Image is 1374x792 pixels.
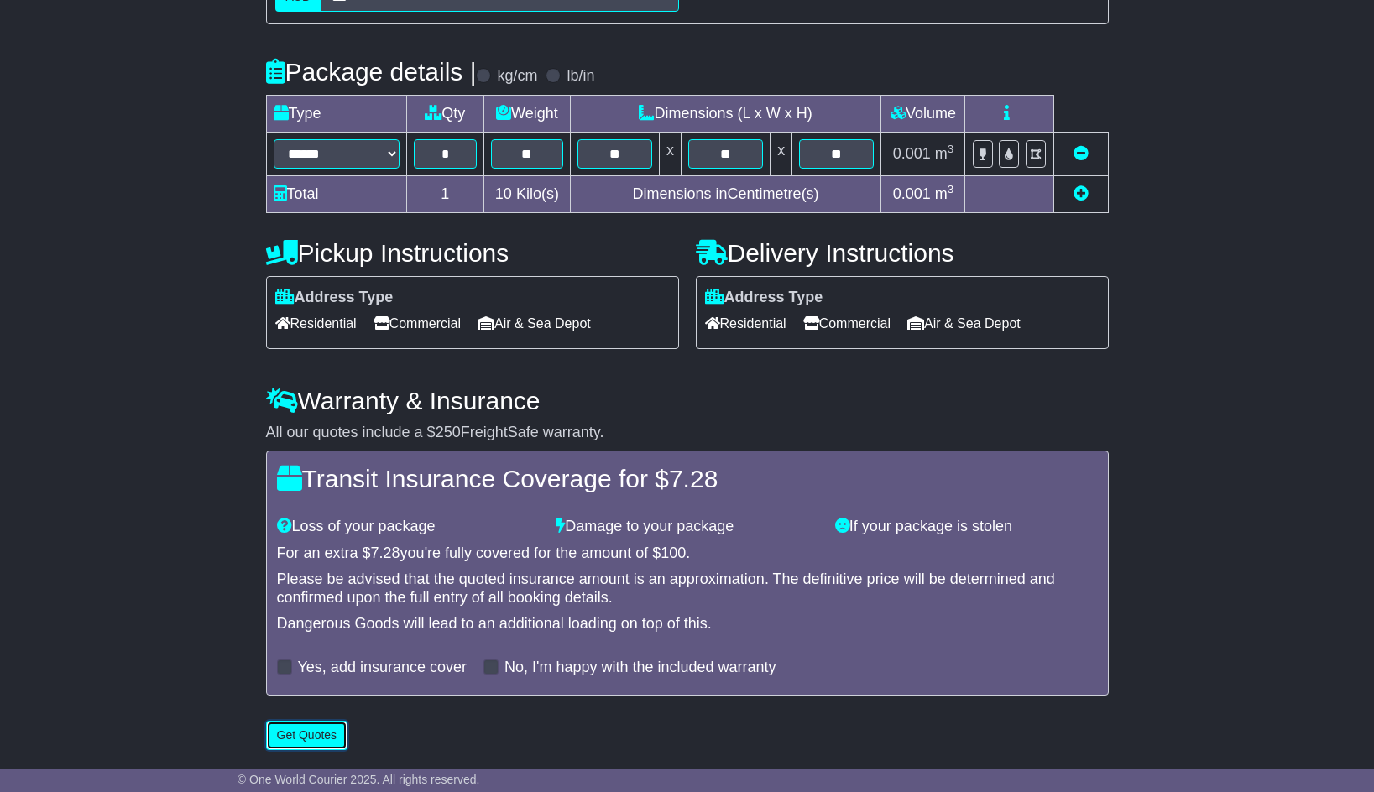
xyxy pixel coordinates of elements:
label: Address Type [275,289,394,307]
span: © One World Courier 2025. All rights reserved. [238,773,480,786]
span: 7.28 [371,544,400,561]
td: Qty [406,95,484,132]
span: Residential [275,310,357,336]
td: Kilo(s) [484,175,571,212]
td: Weight [484,95,571,132]
button: Get Quotes [266,721,348,750]
label: lb/in [567,67,594,86]
span: 0.001 [893,145,931,162]
label: Yes, add insurance cover [298,659,467,677]
h4: Warranty & Insurance [266,387,1109,414]
div: All our quotes include a $ FreightSafe warranty. [266,424,1109,442]
td: Volume [881,95,965,132]
div: If your package is stolen [827,518,1106,536]
div: Loss of your package [269,518,548,536]
span: m [935,185,954,202]
td: Total [266,175,406,212]
span: 100 [661,544,686,561]
span: Air & Sea Depot [907,310,1021,336]
a: Add new item [1074,185,1089,202]
h4: Package details | [266,58,477,86]
span: Commercial [374,310,461,336]
span: 250 [436,424,461,440]
label: No, I'm happy with the included warranty [504,659,776,677]
h4: Pickup Instructions [266,239,679,267]
span: 10 [495,185,512,202]
td: Dimensions in Centimetre(s) [570,175,881,212]
sup: 3 [948,183,954,195]
h4: Delivery Instructions [696,239,1109,267]
div: For an extra $ you're fully covered for the amount of $ . [277,544,1098,563]
td: 1 [406,175,484,212]
div: Please be advised that the quoted insurance amount is an approximation. The definitive price will... [277,571,1098,607]
span: Air & Sea Depot [478,310,591,336]
h4: Transit Insurance Coverage for $ [277,465,1098,492]
span: 0.001 [893,185,931,202]
span: m [935,145,954,162]
a: Remove this item [1074,145,1089,162]
span: Residential [705,310,786,336]
td: Type [266,95,406,132]
span: Commercial [803,310,891,336]
div: Dangerous Goods will lead to an additional loading on top of this. [277,615,1098,633]
td: x [771,132,792,175]
sup: 3 [948,143,954,155]
div: Damage to your package [547,518,827,536]
label: kg/cm [497,67,537,86]
td: x [659,132,681,175]
td: Dimensions (L x W x H) [570,95,881,132]
label: Address Type [705,289,823,307]
span: 7.28 [669,465,718,492]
